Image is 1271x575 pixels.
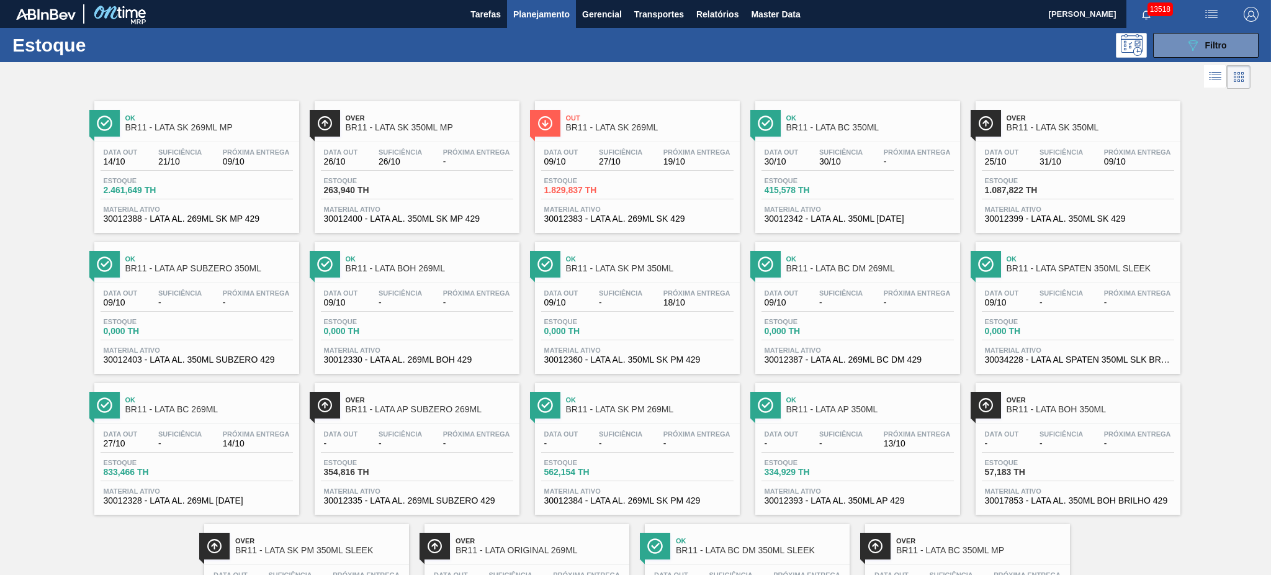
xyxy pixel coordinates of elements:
[537,115,553,131] img: Ícone
[1126,6,1166,23] button: Notificações
[663,148,730,156] span: Próxima Entrega
[85,374,305,515] a: ÍconeOkBR11 - LATA BC 269MLData out27/10Suficiência-Próxima Entrega14/10Estoque833,466 THMaterial...
[456,537,623,545] span: Over
[537,397,553,413] img: Ícone
[544,355,730,364] span: 30012360 - LATA AL. 350ML SK PM 429
[599,148,642,156] span: Suficiência
[1007,264,1174,273] span: BR11 - LATA SPATEN 350ML SLEEK
[324,439,358,448] span: -
[104,186,191,195] span: 2.461,649 TH
[1040,157,1083,166] span: 31/10
[676,537,843,545] span: Ok
[324,327,411,336] span: 0,000 TH
[223,430,290,438] span: Próxima Entrega
[104,430,138,438] span: Data out
[663,439,730,448] span: -
[317,397,333,413] img: Ícone
[223,157,290,166] span: 09/10
[985,355,1171,364] span: 30034228 - LATA AL SPATEN 350ML SLK BRILHO
[676,546,843,555] span: BR11 - LATA BC DM 350ML SLEEK
[896,537,1064,545] span: Over
[12,38,200,52] h1: Estoque
[324,430,358,438] span: Data out
[985,487,1171,495] span: Material ativo
[537,256,553,272] img: Ícone
[104,177,191,184] span: Estoque
[1007,123,1174,132] span: BR11 - LATA SK 350ML
[566,123,734,132] span: BR11 - LATA SK 269ML
[966,92,1187,233] a: ÍconeOverBR11 - LATA SK 350MLData out25/10Suficiência31/10Próxima Entrega09/10Estoque1.087,822 TH...
[158,157,202,166] span: 21/10
[346,405,513,414] span: BR11 - LATA AP SUBZERO 269ML
[305,233,526,374] a: ÍconeOkBR11 - LATA BOH 269MLData out09/10Suficiência-Próxima Entrega-Estoque0,000 THMaterial ativ...
[544,346,730,354] span: Material ativo
[544,186,631,195] span: 1.829,837 TH
[544,327,631,336] span: 0,000 TH
[324,214,510,224] span: 30012400 - LATA AL. 350ML SK MP 429
[125,396,293,404] span: Ok
[985,177,1072,184] span: Estoque
[443,148,510,156] span: Próxima Entrega
[1040,439,1083,448] span: -
[324,468,411,477] span: 354,816 TH
[985,206,1171,213] span: Material ativo
[566,396,734,404] span: Ok
[634,7,684,22] span: Transportes
[765,318,851,325] span: Estoque
[324,496,510,505] span: 30012335 - LATA AL. 269ML SUBZERO 429
[1153,33,1259,58] button: Filtro
[346,114,513,122] span: Over
[97,115,112,131] img: Ícone
[868,538,883,554] img: Ícone
[317,256,333,272] img: Ícone
[104,439,138,448] span: 27/10
[379,157,422,166] span: 26/10
[985,298,1019,307] span: 09/10
[104,318,191,325] span: Estoque
[765,346,951,354] span: Material ativo
[599,157,642,166] span: 27/10
[104,327,191,336] span: 0,000 TH
[1007,396,1174,404] span: Over
[158,298,202,307] span: -
[758,256,773,272] img: Ícone
[599,289,642,297] span: Suficiência
[765,327,851,336] span: 0,000 TH
[966,374,1187,515] a: ÍconeOverBR11 - LATA BOH 350MLData out-Suficiência-Próxima Entrega-Estoque57,183 THMaterial ativo...
[985,214,1171,224] span: 30012399 - LATA AL. 350ML SK 429
[104,289,138,297] span: Data out
[663,289,730,297] span: Próxima Entrega
[104,206,290,213] span: Material ativo
[443,157,510,166] span: -
[346,264,513,273] span: BR11 - LATA BOH 269ML
[223,298,290,307] span: -
[223,148,290,156] span: Próxima Entrega
[1007,405,1174,414] span: BR11 - LATA BOH 350ML
[324,487,510,495] span: Material ativo
[746,374,966,515] a: ÍconeOkBR11 - LATA AP 350MLData out-Suficiência-Próxima Entrega13/10Estoque334,929 THMaterial ati...
[104,459,191,466] span: Estoque
[758,397,773,413] img: Ícone
[1104,439,1171,448] span: -
[985,459,1072,466] span: Estoque
[1007,255,1174,263] span: Ok
[884,430,951,438] span: Próxima Entrega
[544,214,730,224] span: 30012383 - LATA AL. 269ML SK 429
[819,439,863,448] span: -
[765,496,951,505] span: 30012393 - LATA AL. 350ML AP 429
[786,405,954,414] span: BR11 - LATA AP 350ML
[544,496,730,505] span: 30012384 - LATA AL. 269ML SK PM 429
[305,92,526,233] a: ÍconeOverBR11 - LATA SK 350ML MPData out26/10Suficiência26/10Próxima Entrega-Estoque263,940 THMat...
[317,115,333,131] img: Ícone
[758,115,773,131] img: Ícone
[526,374,746,515] a: ÍconeOkBR11 - LATA SK PM 269MLData out-Suficiência-Próxima Entrega-Estoque562,154 THMaterial ativ...
[379,289,422,297] span: Suficiência
[324,206,510,213] span: Material ativo
[235,546,403,555] span: BR11 - LATA SK PM 350ML SLEEK
[1040,298,1083,307] span: -
[819,157,863,166] span: 30/10
[1116,33,1147,58] div: Pogramando: nenhum usuário selecionado
[443,298,510,307] span: -
[104,496,290,505] span: 30012328 - LATA AL. 269ML BC 429
[97,256,112,272] img: Ícone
